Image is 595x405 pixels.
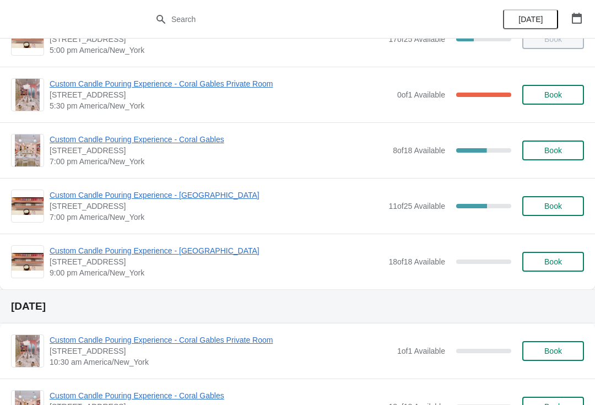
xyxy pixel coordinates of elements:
[388,202,445,210] span: 11 of 25 Available
[544,257,562,266] span: Book
[50,190,383,201] span: Custom Candle Pouring Experience - [GEOGRAPHIC_DATA]
[397,90,445,99] span: 0 of 1 Available
[522,196,584,216] button: Book
[50,357,392,368] span: 10:30 am America/New_York
[388,257,445,266] span: 18 of 18 Available
[522,85,584,105] button: Book
[15,134,41,166] img: Custom Candle Pouring Experience - Coral Gables | 154 Giralda Avenue, Coral Gables, FL, USA | 7:0...
[50,212,383,223] span: 7:00 pm America/New_York
[50,89,392,100] span: [STREET_ADDRESS]
[522,341,584,361] button: Book
[503,9,558,29] button: [DATE]
[518,15,543,24] span: [DATE]
[393,146,445,155] span: 8 of 18 Available
[50,156,387,167] span: 7:00 pm America/New_York
[50,78,392,89] span: Custom Candle Pouring Experience - Coral Gables Private Room
[544,202,562,210] span: Book
[50,100,392,111] span: 5:30 pm America/New_York
[544,90,562,99] span: Book
[50,256,383,267] span: [STREET_ADDRESS]
[50,334,392,345] span: Custom Candle Pouring Experience - Coral Gables Private Room
[50,267,383,278] span: 9:00 pm America/New_York
[522,141,584,160] button: Book
[50,201,383,212] span: [STREET_ADDRESS]
[50,145,387,156] span: [STREET_ADDRESS]
[50,34,383,45] span: [STREET_ADDRESS]
[522,252,584,272] button: Book
[171,9,446,29] input: Search
[544,347,562,355] span: Book
[544,146,562,155] span: Book
[50,390,383,401] span: Custom Candle Pouring Experience - Coral Gables
[12,197,44,215] img: Custom Candle Pouring Experience - Fort Lauderdale | 914 East Las Olas Boulevard, Fort Lauderdale...
[50,134,387,145] span: Custom Candle Pouring Experience - Coral Gables
[388,35,445,44] span: 17 of 25 Available
[50,345,392,357] span: [STREET_ADDRESS]
[50,245,383,256] span: Custom Candle Pouring Experience - [GEOGRAPHIC_DATA]
[15,335,40,367] img: Custom Candle Pouring Experience - Coral Gables Private Room | 154 Giralda Avenue, Coral Gables, ...
[397,347,445,355] span: 1 of 1 Available
[50,45,383,56] span: 5:00 pm America/New_York
[12,30,44,48] img: Custom Candle Pouring Experience - Fort Lauderdale | 914 East Las Olas Boulevard, Fort Lauderdale...
[15,79,40,111] img: Custom Candle Pouring Experience - Coral Gables Private Room | 154 Giralda Avenue, Coral Gables, ...
[11,301,584,312] h2: [DATE]
[12,253,44,271] img: Custom Candle Pouring Experience - Fort Lauderdale | 914 East Las Olas Boulevard, Fort Lauderdale...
